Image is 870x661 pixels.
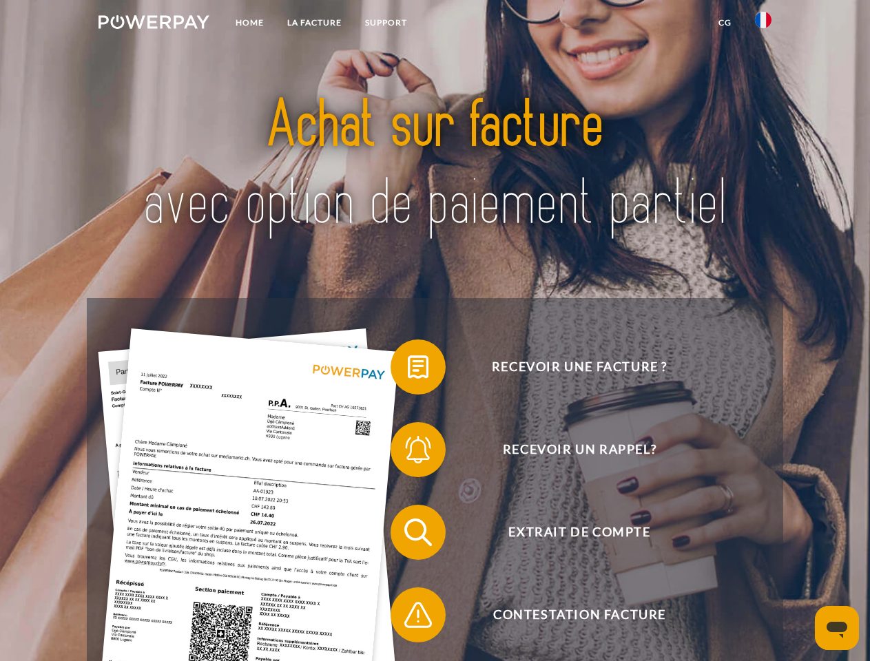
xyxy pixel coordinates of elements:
span: Contestation Facture [411,587,748,642]
iframe: Bouton de lancement de la fenêtre de messagerie [815,606,859,650]
img: title-powerpay_fr.svg [132,66,738,264]
button: Recevoir une facture ? [391,339,749,395]
img: qb_warning.svg [401,598,435,632]
img: fr [755,12,771,28]
a: Home [224,10,276,35]
span: Recevoir un rappel? [411,422,748,477]
img: logo-powerpay-white.svg [99,15,209,29]
img: qb_bill.svg [401,350,435,384]
button: Contestation Facture [391,587,749,642]
span: Extrait de compte [411,505,748,560]
img: qb_search.svg [401,515,435,549]
a: CG [707,10,743,35]
button: Recevoir un rappel? [391,422,749,477]
button: Extrait de compte [391,505,749,560]
a: Support [353,10,419,35]
a: LA FACTURE [276,10,353,35]
span: Recevoir une facture ? [411,339,748,395]
img: qb_bell.svg [401,432,435,467]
